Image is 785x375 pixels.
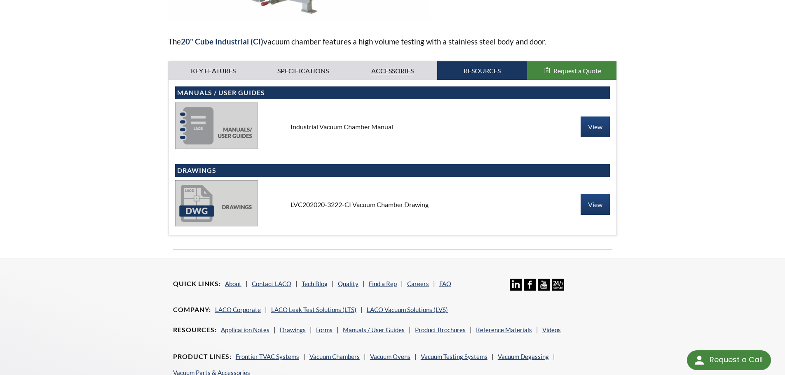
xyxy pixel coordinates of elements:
[252,280,291,287] a: Contact LACO
[316,326,333,333] a: Forms
[175,180,258,226] img: drawings-dbc82c2fa099a12033583e1b2f5f2fc87839638bef2df456352de0ba3a5177af.jpg
[476,326,532,333] a: Reference Materials
[581,194,610,215] a: View
[173,352,232,361] h4: Product Lines
[258,61,348,80] a: Specifications
[439,280,451,287] a: FAQ
[271,306,356,313] a: LACO Leak Test Solutions (LTS)
[527,61,617,80] button: Request a Quote
[284,122,501,131] div: Industrial Vacuum Chamber Manual
[168,35,617,48] p: The vacuum chamber features a high volume testing with a stainless steel body and door.
[177,166,608,175] h4: Drawings
[687,350,771,370] div: Request a Call
[215,306,261,313] a: LACO Corporate
[338,280,359,287] a: Quality
[407,280,429,287] a: Careers
[225,280,241,287] a: About
[581,116,610,137] a: View
[181,37,263,46] strong: 20" Cube Industrial (CI)
[280,326,306,333] a: Drawings
[221,326,269,333] a: Application Notes
[693,354,706,367] img: round button
[173,305,211,314] h4: Company
[175,102,258,149] img: manuals-58eb83dcffeb6bffe51ad23c0c0dc674bfe46cf1c3d14eaecd86c55f24363f1d.jpg
[415,326,466,333] a: Product Brochures
[302,280,328,287] a: Tech Blog
[710,350,763,369] div: Request a Call
[437,61,527,80] a: Resources
[498,353,549,360] a: Vacuum Degassing
[552,284,564,292] a: 24/7 Support
[348,61,438,80] a: Accessories
[343,326,405,333] a: Manuals / User Guides
[552,279,564,291] img: 24/7 Support Icon
[542,326,561,333] a: Videos
[309,353,360,360] a: Vacuum Chambers
[169,61,258,80] a: Key Features
[553,67,601,75] span: Request a Quote
[367,306,448,313] a: LACO Vacuum Solutions (LVS)
[370,353,410,360] a: Vacuum Ovens
[177,89,608,97] h4: Manuals / User Guides
[236,353,299,360] a: Frontier TVAC Systems
[173,326,217,334] h4: Resources
[369,280,397,287] a: Find a Rep
[421,353,487,360] a: Vacuum Testing Systems
[284,200,501,209] div: LVC202020-3222-CI Vacuum Chamber Drawing
[173,280,221,288] h4: Quick Links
